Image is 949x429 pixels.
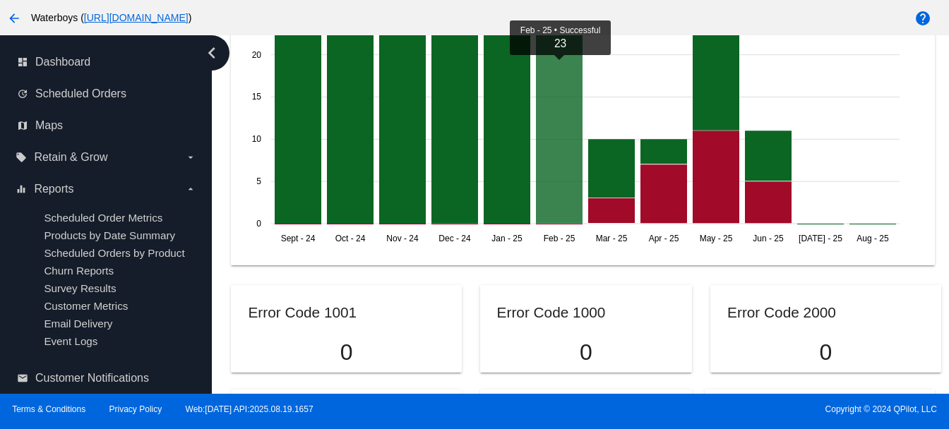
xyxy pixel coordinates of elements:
[17,51,196,73] a: dashboard Dashboard
[248,339,444,365] p: 0
[44,282,116,294] a: Survey Results
[497,339,676,365] p: 0
[186,404,314,414] a: Web:[DATE] API:2025.08.19.1657
[17,88,28,99] i: update
[17,56,28,68] i: dashboard
[44,265,114,277] a: Churn Reports
[727,339,924,365] p: 0
[649,234,679,243] text: Apr - 25
[35,87,126,100] span: Scheduled Orders
[12,404,85,414] a: Terms & Conditions
[727,304,836,320] h2: Error Code 2000
[257,219,262,229] text: 0
[252,50,262,60] text: 20
[35,372,149,385] span: Customer Notifications
[44,212,162,224] a: Scheduled Order Metrics
[109,404,162,414] a: Privacy Policy
[492,234,523,243] text: Jan - 25
[31,12,191,23] span: Waterboys ( )
[252,134,262,144] text: 10
[44,318,112,330] a: Email Delivery
[44,335,97,347] a: Event Logs
[17,373,28,384] i: email
[17,367,196,389] a: email Customer Notifications
[34,183,73,195] span: Reports
[17,114,196,137] a: map Maps
[257,176,262,186] text: 5
[596,234,628,243] text: Mar - 25
[387,234,419,243] text: Nov - 24
[84,12,189,23] a: [URL][DOMAIN_NAME]
[44,229,175,241] a: Products by Date Summary
[857,234,890,243] text: Aug - 25
[16,183,27,195] i: equalizer
[700,234,733,243] text: May - 25
[335,234,366,243] text: Oct - 24
[6,10,23,27] mat-icon: arrow_back
[252,92,262,102] text: 15
[753,234,784,243] text: Jun - 25
[16,152,27,163] i: local_offer
[35,56,90,68] span: Dashboard
[201,42,223,64] i: chevron_left
[799,234,843,243] text: [DATE] - 25
[544,234,575,243] text: Feb - 25
[35,119,63,132] span: Maps
[248,304,357,320] h2: Error Code 1001
[185,152,196,163] i: arrow_drop_down
[17,120,28,131] i: map
[44,247,184,259] a: Scheduled Orders by Product
[34,151,107,164] span: Retain & Grow
[497,304,606,320] h2: Error Code 1000
[185,183,196,195] i: arrow_drop_down
[281,234,316,243] text: Sept - 24
[487,404,937,414] span: Copyright © 2024 QPilot, LLC
[17,83,196,105] a: update Scheduled Orders
[914,10,931,27] mat-icon: help
[439,234,472,243] text: Dec - 24
[44,300,128,312] a: Customer Metrics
